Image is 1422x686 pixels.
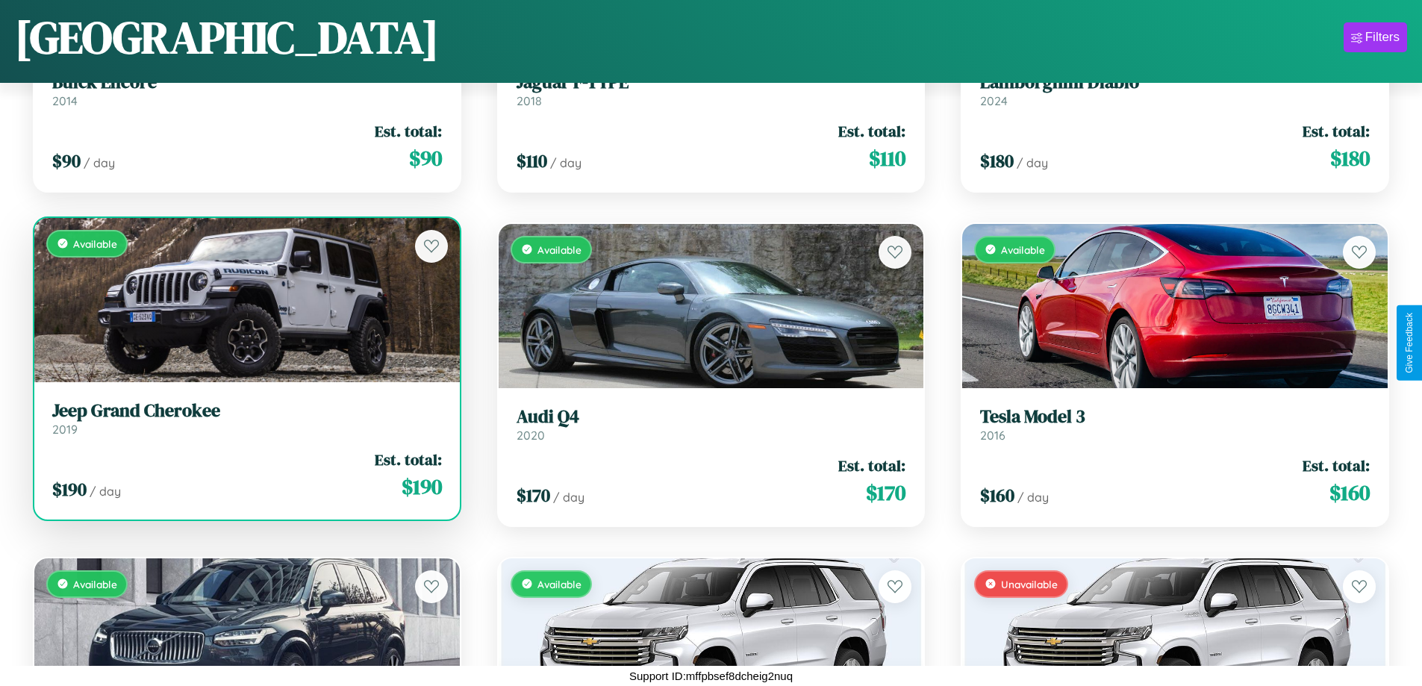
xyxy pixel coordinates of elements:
[52,477,87,502] span: $ 190
[52,400,442,422] h3: Jeep Grand Cherokee
[517,406,906,443] a: Audi Q42020
[517,72,906,93] h3: Jaguar F-TYPE
[1303,120,1370,142] span: Est. total:
[537,578,581,590] span: Available
[980,72,1370,93] h3: Lamborghini Diablo
[1404,313,1415,373] div: Give Feedback
[15,7,439,68] h1: [GEOGRAPHIC_DATA]
[517,149,547,173] span: $ 110
[517,93,542,108] span: 2018
[980,93,1008,108] span: 2024
[84,155,115,170] span: / day
[402,472,442,502] span: $ 190
[537,243,581,256] span: Available
[838,120,905,142] span: Est. total:
[980,483,1014,508] span: $ 160
[1329,478,1370,508] span: $ 160
[52,72,442,93] h3: Buick Encore
[553,490,584,505] span: / day
[550,155,581,170] span: / day
[73,237,117,250] span: Available
[1344,22,1407,52] button: Filters
[517,483,550,508] span: $ 170
[52,72,442,108] a: Buick Encore2014
[1330,143,1370,173] span: $ 180
[517,428,545,443] span: 2020
[1001,578,1058,590] span: Unavailable
[375,120,442,142] span: Est. total:
[52,422,78,437] span: 2019
[90,484,121,499] span: / day
[1017,155,1048,170] span: / day
[980,149,1014,173] span: $ 180
[409,143,442,173] span: $ 90
[73,578,117,590] span: Available
[980,406,1370,443] a: Tesla Model 32016
[517,406,906,428] h3: Audi Q4
[1365,30,1400,45] div: Filters
[517,72,906,108] a: Jaguar F-TYPE2018
[866,478,905,508] span: $ 170
[52,400,442,437] a: Jeep Grand Cherokee2019
[629,666,793,686] p: Support ID: mffpbsef8dcheig2nuq
[838,455,905,476] span: Est. total:
[980,428,1005,443] span: 2016
[1017,490,1049,505] span: / day
[1001,243,1045,256] span: Available
[375,449,442,470] span: Est. total:
[52,149,81,173] span: $ 90
[980,406,1370,428] h3: Tesla Model 3
[869,143,905,173] span: $ 110
[1303,455,1370,476] span: Est. total:
[52,93,78,108] span: 2014
[980,72,1370,108] a: Lamborghini Diablo2024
